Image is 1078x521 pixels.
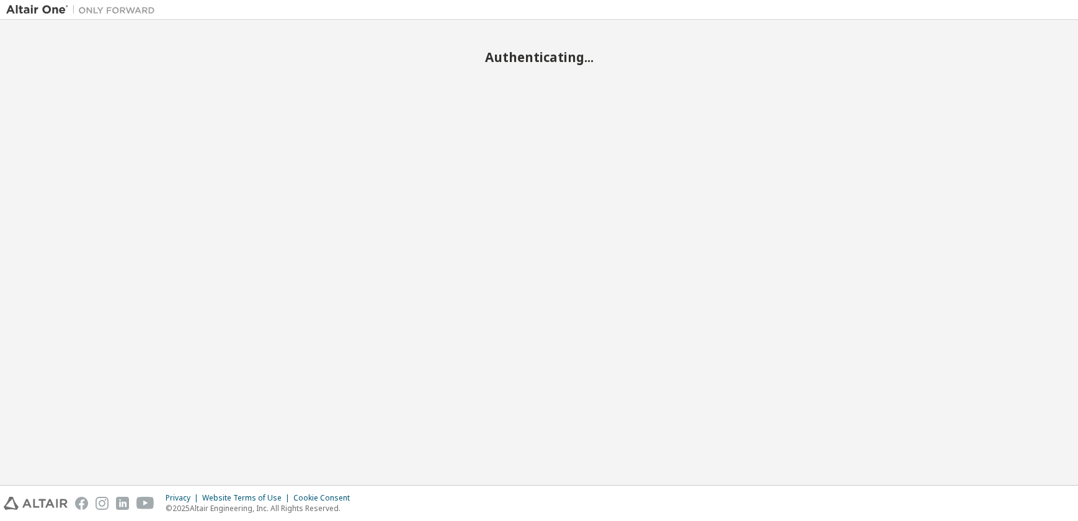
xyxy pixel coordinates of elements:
[202,493,293,503] div: Website Terms of Use
[166,493,202,503] div: Privacy
[136,497,154,510] img: youtube.svg
[293,493,357,503] div: Cookie Consent
[6,49,1072,65] h2: Authenticating...
[4,497,68,510] img: altair_logo.svg
[166,503,357,514] p: © 2025 Altair Engineering, Inc. All Rights Reserved.
[96,497,109,510] img: instagram.svg
[6,4,161,16] img: Altair One
[116,497,129,510] img: linkedin.svg
[75,497,88,510] img: facebook.svg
